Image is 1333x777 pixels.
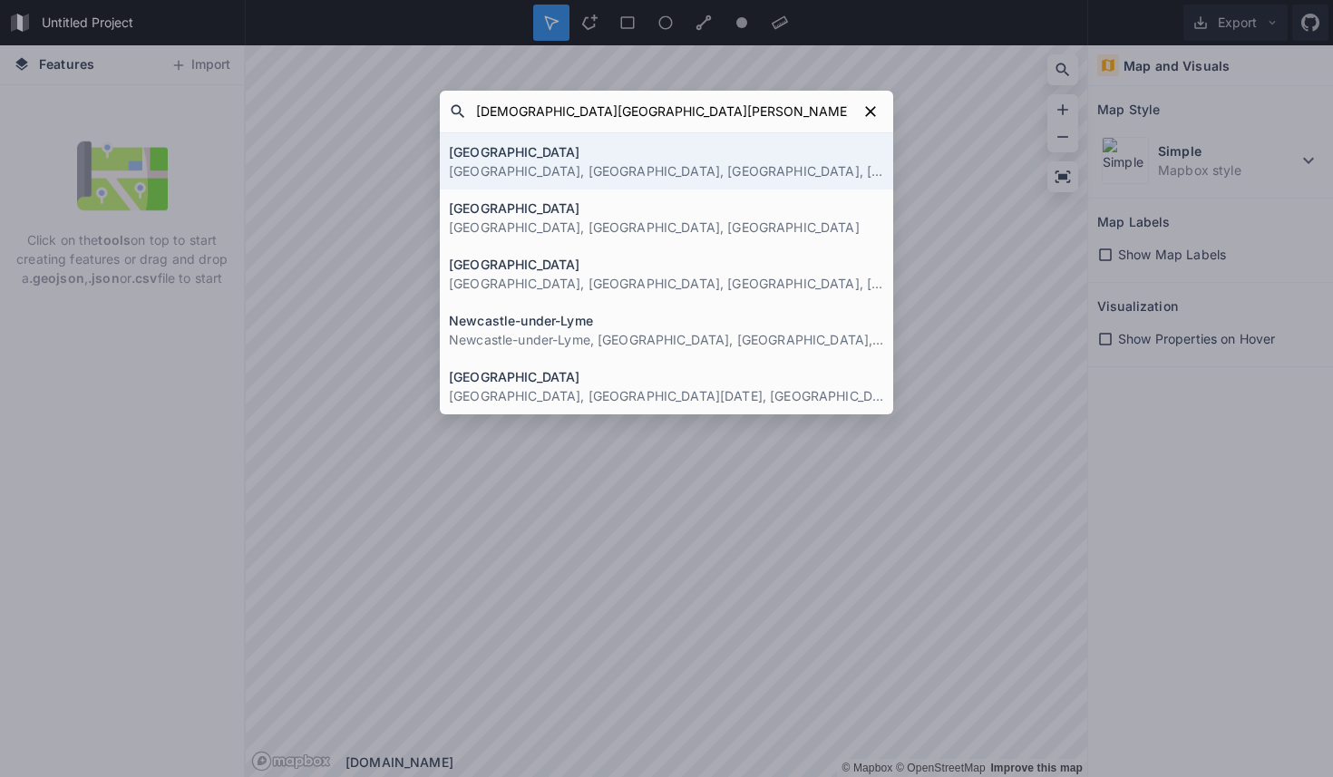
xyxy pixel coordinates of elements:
p: [GEOGRAPHIC_DATA], [GEOGRAPHIC_DATA][DATE], [GEOGRAPHIC_DATA] [449,386,884,405]
p: [GEOGRAPHIC_DATA], [GEOGRAPHIC_DATA], [GEOGRAPHIC_DATA] [449,218,884,237]
h4: [GEOGRAPHIC_DATA] [449,255,884,274]
p: Newcastle-under-Lyme, [GEOGRAPHIC_DATA], [GEOGRAPHIC_DATA], [GEOGRAPHIC_DATA] [449,330,884,349]
h4: [GEOGRAPHIC_DATA] [449,199,884,218]
h4: [GEOGRAPHIC_DATA] [449,142,884,161]
h4: [GEOGRAPHIC_DATA] [449,367,884,386]
input: Search placess... [467,95,857,128]
h4: Newcastle-under-Lyme [449,311,884,330]
p: [GEOGRAPHIC_DATA], [GEOGRAPHIC_DATA], [GEOGRAPHIC_DATA], [GEOGRAPHIC_DATA] [449,274,884,293]
p: [GEOGRAPHIC_DATA], [GEOGRAPHIC_DATA], [GEOGRAPHIC_DATA], [GEOGRAPHIC_DATA] [449,161,884,180]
